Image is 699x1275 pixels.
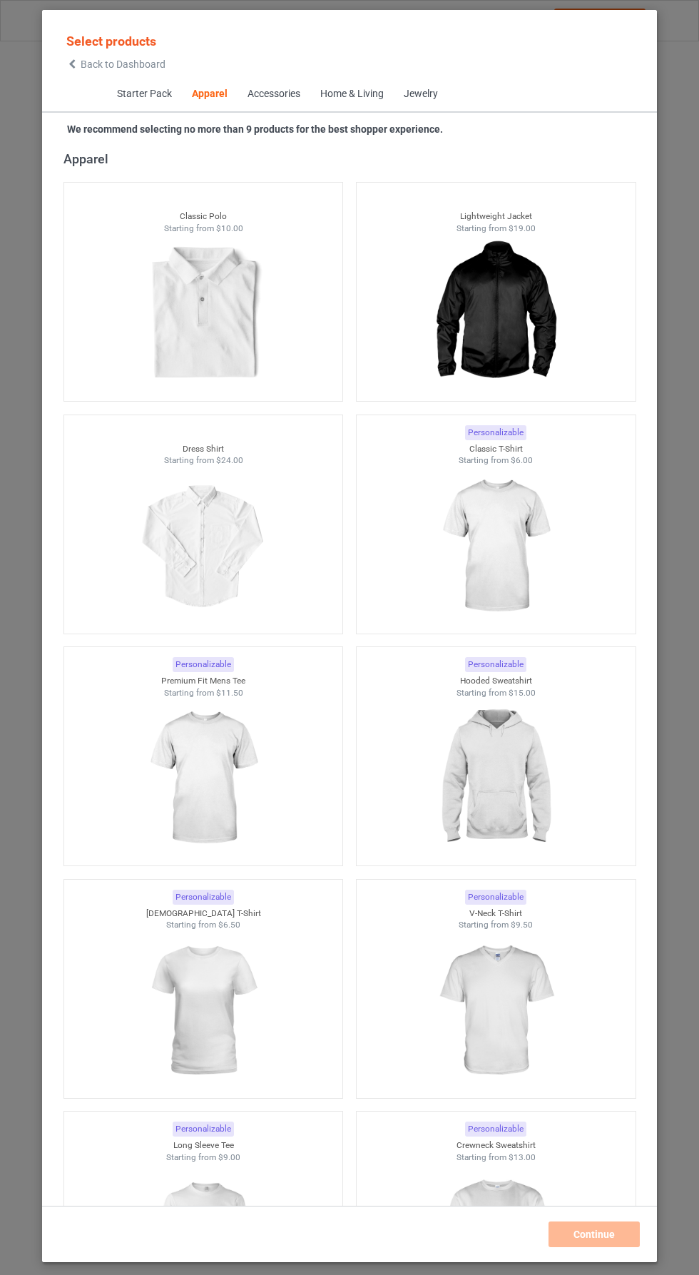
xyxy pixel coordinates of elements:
img: regular.jpg [139,699,267,858]
div: Personalizable [465,1122,526,1137]
div: Starting from [357,454,636,467]
div: Personalizable [173,657,234,672]
div: Hooded Sweatshirt [357,675,636,687]
img: regular.jpg [432,699,559,858]
span: Select products [66,34,156,49]
div: Accessories [247,87,300,101]
div: Lightweight Jacket [357,210,636,223]
span: $13.00 [509,1152,536,1162]
div: Personalizable [465,657,526,672]
img: regular.jpg [432,931,559,1091]
div: Classic Polo [64,210,343,223]
strong: We recommend selecting no more than 9 products for the best shopper experience. [67,123,443,135]
div: Crewneck Sweatshirt [357,1139,636,1152]
img: regular.jpg [432,234,559,394]
div: Personalizable [173,1122,234,1137]
img: regular.jpg [139,234,267,394]
div: [DEMOGRAPHIC_DATA] T-Shirt [64,908,343,920]
span: $15.00 [509,688,536,698]
span: $9.00 [218,1152,240,1162]
span: $24.00 [215,455,243,465]
span: Back to Dashboard [81,59,165,70]
img: regular.jpg [139,467,267,626]
div: Starting from [64,687,343,699]
div: Jewelry [403,87,437,101]
span: Starter Pack [106,77,181,111]
div: Classic T-Shirt [357,443,636,455]
div: Apparel [63,151,643,167]
div: Starting from [64,223,343,235]
div: Starting from [64,454,343,467]
div: Personalizable [173,890,234,905]
span: $11.50 [215,688,243,698]
div: Personalizable [465,425,526,440]
div: Starting from [64,919,343,931]
div: Apparel [191,87,227,101]
span: $19.00 [509,223,536,233]
span: $10.00 [215,223,243,233]
div: Premium Fit Mens Tee [64,675,343,687]
div: Starting from [357,223,636,235]
img: regular.jpg [139,931,267,1091]
div: V-Neck T-Shirt [357,908,636,920]
div: Long Sleeve Tee [64,1139,343,1152]
div: Personalizable [465,890,526,905]
div: Starting from [357,687,636,699]
div: Starting from [357,1152,636,1164]
span: $6.50 [218,920,240,930]
div: Home & Living [320,87,383,101]
div: Starting from [357,919,636,931]
span: $9.50 [511,920,533,930]
div: Dress Shirt [64,443,343,455]
span: $6.00 [511,455,533,465]
div: Starting from [64,1152,343,1164]
img: regular.jpg [432,467,559,626]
